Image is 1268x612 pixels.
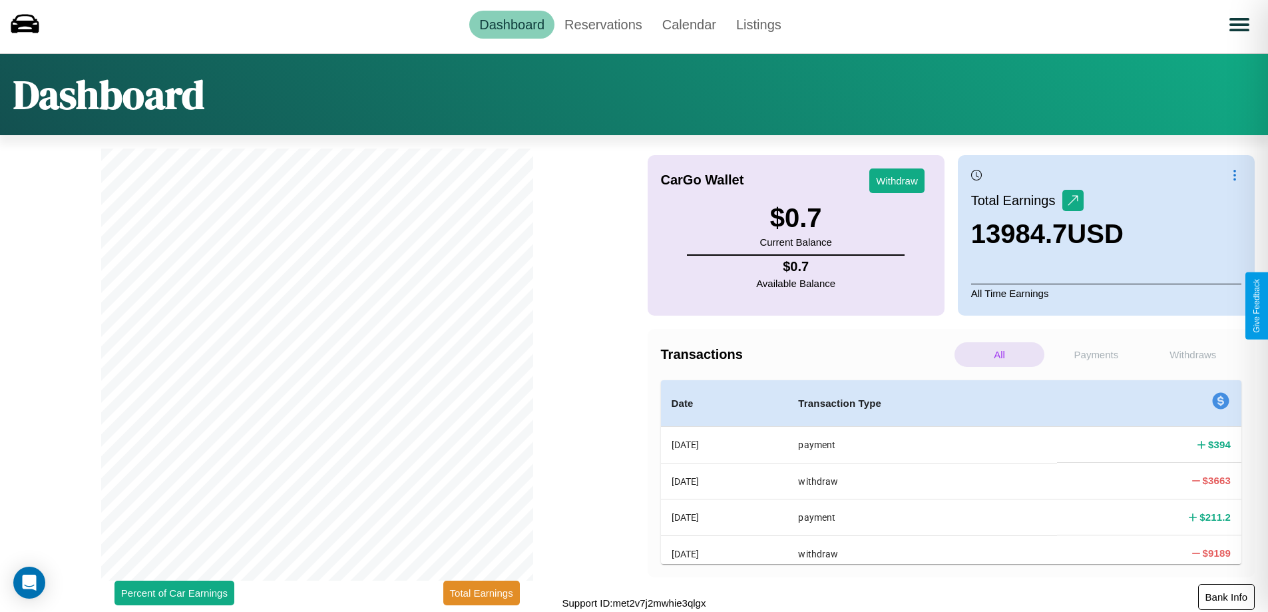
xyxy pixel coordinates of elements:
[661,172,744,188] h4: CarGo Wallet
[787,427,1057,463] th: payment
[469,11,554,39] a: Dashboard
[756,259,835,274] h4: $ 0.7
[13,67,204,122] h1: Dashboard
[869,168,925,193] button: Withdraw
[562,594,706,612] p: Support ID: met2v7j2mwhie3qlgx
[787,463,1057,499] th: withdraw
[798,396,1046,412] h4: Transaction Type
[971,188,1062,212] p: Total Earnings
[759,203,831,233] h3: $ 0.7
[971,284,1241,302] p: All Time Earnings
[1198,584,1255,610] button: Bank Info
[443,581,520,605] button: Total Earnings
[971,219,1124,249] h3: 13984.7 USD
[554,11,652,39] a: Reservations
[652,11,726,39] a: Calendar
[114,581,234,605] button: Percent of Car Earnings
[1148,342,1238,367] p: Withdraws
[661,499,788,535] th: [DATE]
[1199,510,1231,524] h4: $ 211.2
[954,342,1044,367] p: All
[787,535,1057,571] th: withdraw
[726,11,791,39] a: Listings
[1252,279,1261,333] div: Give Feedback
[1221,6,1258,43] button: Open menu
[1051,342,1141,367] p: Payments
[1203,546,1231,560] h4: $ 9189
[756,274,835,292] p: Available Balance
[13,567,45,599] div: Open Intercom Messenger
[1203,473,1231,487] h4: $ 3663
[759,233,831,251] p: Current Balance
[787,499,1057,535] th: payment
[1208,438,1231,452] h4: $ 394
[661,427,788,463] th: [DATE]
[661,463,788,499] th: [DATE]
[661,535,788,571] th: [DATE]
[661,347,951,362] h4: Transactions
[672,396,777,412] h4: Date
